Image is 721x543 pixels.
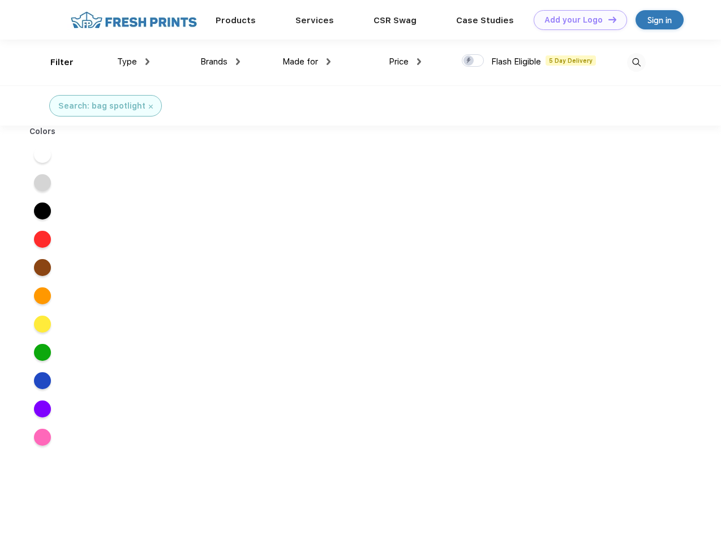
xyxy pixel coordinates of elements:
[546,55,596,66] span: 5 Day Delivery
[50,56,74,69] div: Filter
[200,57,228,67] span: Brands
[58,100,145,112] div: Search: bag spotlight
[389,57,409,67] span: Price
[636,10,684,29] a: Sign in
[491,57,541,67] span: Flash Eligible
[21,126,65,137] div: Colors
[647,14,672,27] div: Sign in
[327,58,331,65] img: dropdown.png
[544,15,603,25] div: Add your Logo
[627,53,646,72] img: desktop_search.svg
[216,15,256,25] a: Products
[117,57,137,67] span: Type
[145,58,149,65] img: dropdown.png
[67,10,200,30] img: fo%20logo%202.webp
[608,16,616,23] img: DT
[149,105,153,109] img: filter_cancel.svg
[282,57,318,67] span: Made for
[236,58,240,65] img: dropdown.png
[417,58,421,65] img: dropdown.png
